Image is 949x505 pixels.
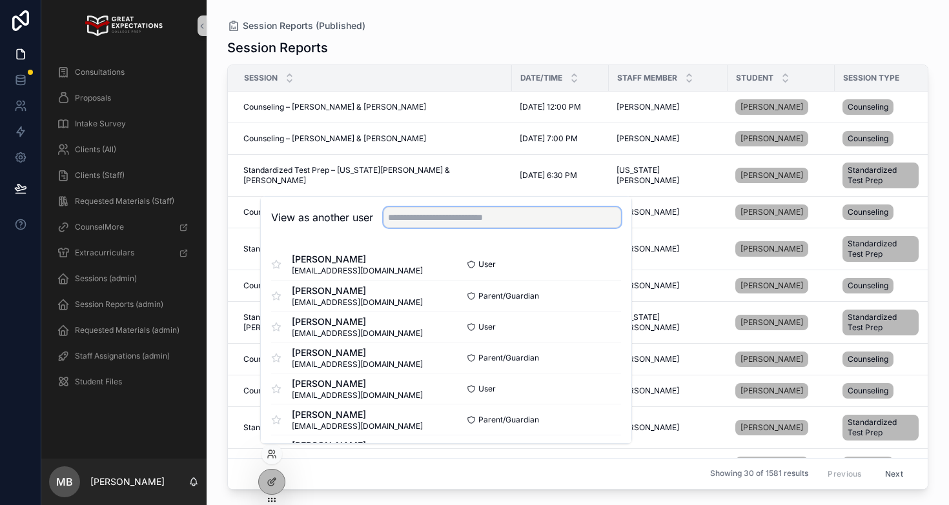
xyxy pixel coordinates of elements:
a: Counseling [842,128,924,149]
a: [PERSON_NAME] [735,168,808,183]
a: [PERSON_NAME] [735,417,827,438]
a: [PERSON_NAME] [735,349,827,370]
a: Counseling [842,349,924,370]
span: Consultations [75,67,125,77]
span: [PERSON_NAME] [740,281,803,291]
span: User [478,322,496,332]
a: Counseling – [PERSON_NAME] & [PERSON_NAME] [243,134,504,144]
span: [PERSON_NAME] [617,386,679,396]
span: Clients (Staff) [75,170,125,181]
span: [PERSON_NAME] [617,354,679,364]
a: [PERSON_NAME] [735,275,827,296]
a: Standardized Test Prep – [PERSON_NAME] & [PERSON_NAME] [243,244,504,254]
a: Session Reports (admin) [49,293,199,316]
span: Standardized Test Prep [848,312,913,333]
a: [DATE] 12:00 PM [520,102,601,112]
a: [PERSON_NAME] [617,207,720,217]
span: Counseling – [PERSON_NAME] & [PERSON_NAME] [243,354,426,364]
span: User [478,384,496,394]
a: Clients (Staff) [49,164,199,187]
span: [PERSON_NAME] [740,244,803,254]
a: [PERSON_NAME] [735,202,827,223]
span: [PERSON_NAME] [292,439,423,452]
span: Requested Materials (admin) [75,325,179,335]
span: Counseling [848,134,888,144]
a: Standardized Test Prep [842,307,924,338]
a: Staff Assignations (admin) [49,344,199,368]
a: [PERSON_NAME] [735,131,808,146]
span: Session [244,73,278,83]
span: Showing 30 of 1581 results [710,469,808,479]
span: [PERSON_NAME] [740,102,803,112]
span: [PERSON_NAME] [292,284,423,297]
span: [EMAIL_ADDRESS][DOMAIN_NAME] [292,421,423,431]
a: Extracurriculars [49,241,199,264]
span: [PERSON_NAME] [740,170,803,181]
a: [PERSON_NAME] [735,239,827,259]
a: [PERSON_NAME] [617,244,720,254]
span: Student Files [75,377,122,387]
span: Student [736,73,773,83]
a: Intake Survey [49,112,199,135]
a: Standardized Test Prep [842,412,924,443]
a: [PERSON_NAME] [735,241,808,257]
a: Standardized Test Prep [842,160,924,191]
span: Session Reports (admin) [75,299,163,310]
span: [PERSON_NAME] [740,207,803,217]
span: [US_STATE][PERSON_NAME] [617,165,720,186]
span: Proposals [75,93,111,103]
a: [PERSON_NAME] [735,420,808,435]
a: [DATE] 6:30 PM [520,170,601,181]
span: [PERSON_NAME] [740,134,803,144]
a: Counseling – [PERSON_NAME] & [PERSON_NAME] [243,354,504,364]
a: CounselMore [49,215,199,239]
a: [PERSON_NAME] [735,204,808,220]
a: [PERSON_NAME] [735,352,808,367]
span: Counseling [848,281,888,291]
button: Next [876,464,912,484]
a: Counseling – [PERSON_NAME] & [PERSON_NAME] [243,102,504,112]
span: Counseling [848,102,888,112]
span: [PERSON_NAME] [292,408,423,421]
span: [PERSON_NAME] [292,346,423,359]
a: Session Reports (Published) [227,19,365,32]
span: Counseling [848,354,888,364]
a: Counseling [842,381,924,401]
span: Clients (All) [75,144,116,155]
span: [EMAIL_ADDRESS][DOMAIN_NAME] [292,297,423,308]
a: [PERSON_NAME] [735,278,808,293]
span: [US_STATE][PERSON_NAME] [617,312,720,333]
span: Counseling – [PERSON_NAME] & [PERSON_NAME] [243,134,426,144]
a: [PERSON_NAME] [617,386,720,396]
a: Standardized Test Prep – [US_STATE][PERSON_NAME] & [PERSON_NAME] [243,312,504,333]
a: Counseling [842,275,924,296]
span: Counseling [848,386,888,396]
span: Parent/Guardian [478,415,539,425]
span: Standardized Test Prep – [PERSON_NAME] & [PERSON_NAME] [243,244,471,254]
span: [PERSON_NAME] [740,354,803,364]
span: Date/Time [520,73,562,83]
a: Counseling [842,97,924,117]
span: Parent/Guardian [478,353,539,363]
span: [PERSON_NAME] [292,253,423,266]
span: Counseling – [PERSON_NAME] & [PERSON_NAME] [243,102,426,112]
span: Standardized Test Prep – [US_STATE][PERSON_NAME] & [PERSON_NAME] [243,165,504,186]
span: Counseling [848,207,888,217]
span: [EMAIL_ADDRESS][DOMAIN_NAME] [292,328,423,339]
a: Counseling [842,454,924,475]
span: Standardized Test Prep [848,165,913,186]
a: Clients (All) [49,138,199,161]
h2: View as another user [271,210,373,225]
span: [PERSON_NAME] [617,281,679,291]
a: Sessions (admin) [49,267,199,290]
a: [PERSON_NAME] [735,454,827,475]
a: Consultations [49,61,199,84]
span: Session Reports (Published) [243,19,365,32]
span: Session Type [843,73,899,83]
img: App logo [85,15,162,36]
p: [PERSON_NAME] [90,475,165,488]
span: MB [56,474,73,490]
a: Standardized Test Prep [842,233,924,264]
a: [PERSON_NAME] [735,315,808,330]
